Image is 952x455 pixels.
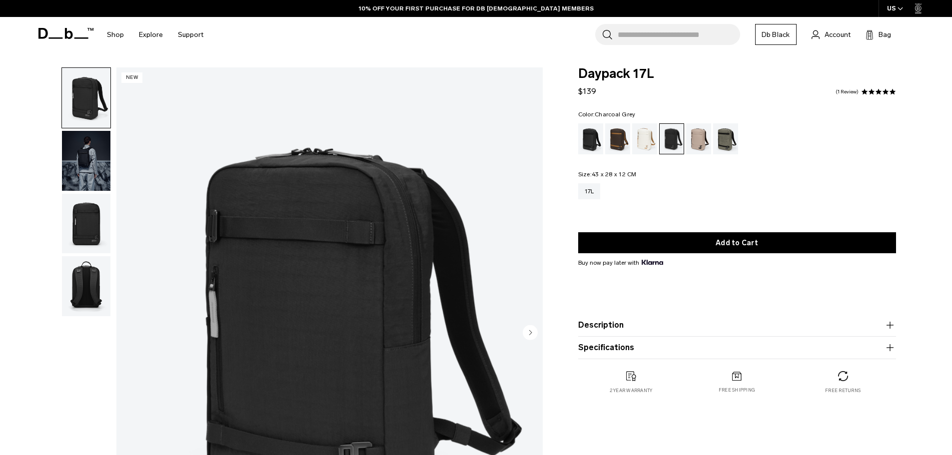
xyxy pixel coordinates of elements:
legend: Color: [578,111,636,117]
p: New [121,72,143,83]
a: 17L [578,183,601,199]
a: Charcoal Grey [659,123,684,154]
span: Bag [879,29,891,40]
button: Next slide [523,325,538,342]
button: Description [578,319,896,331]
a: Oatmilk [632,123,657,154]
button: Daypack 17L Charcoal Grey [61,67,111,128]
button: Daypack 17L Charcoal Grey [61,193,111,254]
nav: Main Navigation [99,17,211,52]
span: 43 x 28 x 12 CM [592,171,637,178]
a: Fogbow Beige [686,123,711,154]
img: Daypack 17L Charcoal Grey [62,68,110,128]
a: Account [812,28,851,40]
button: Daypack 17L Charcoal Grey [61,256,111,317]
a: Support [178,17,203,52]
p: Free shipping [719,387,755,394]
a: 10% OFF YOUR FIRST PURCHASE FOR DB [DEMOGRAPHIC_DATA] MEMBERS [359,4,594,13]
a: Explore [139,17,163,52]
span: Account [825,29,851,40]
img: Daypack 17L Charcoal Grey [62,194,110,254]
a: Black Out [578,123,603,154]
img: Daypack 17L Charcoal Grey [62,256,110,316]
img: Daypack 17L Charcoal Grey [62,131,110,191]
span: Daypack 17L [578,67,896,80]
a: Shop [107,17,124,52]
legend: Size: [578,171,637,177]
span: Charcoal Grey [595,111,635,118]
button: Daypack 17L Charcoal Grey [61,130,111,191]
button: Specifications [578,342,896,354]
span: Buy now pay later with [578,258,663,267]
a: Espresso [605,123,630,154]
img: {"height" => 20, "alt" => "Klarna"} [642,260,663,265]
a: Forest Green [713,123,738,154]
a: 1 reviews [836,89,859,94]
span: $139 [578,86,596,96]
p: Free returns [825,387,861,394]
p: 2 year warranty [610,387,653,394]
button: Add to Cart [578,232,896,253]
a: Db Black [755,24,797,45]
button: Bag [866,28,891,40]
